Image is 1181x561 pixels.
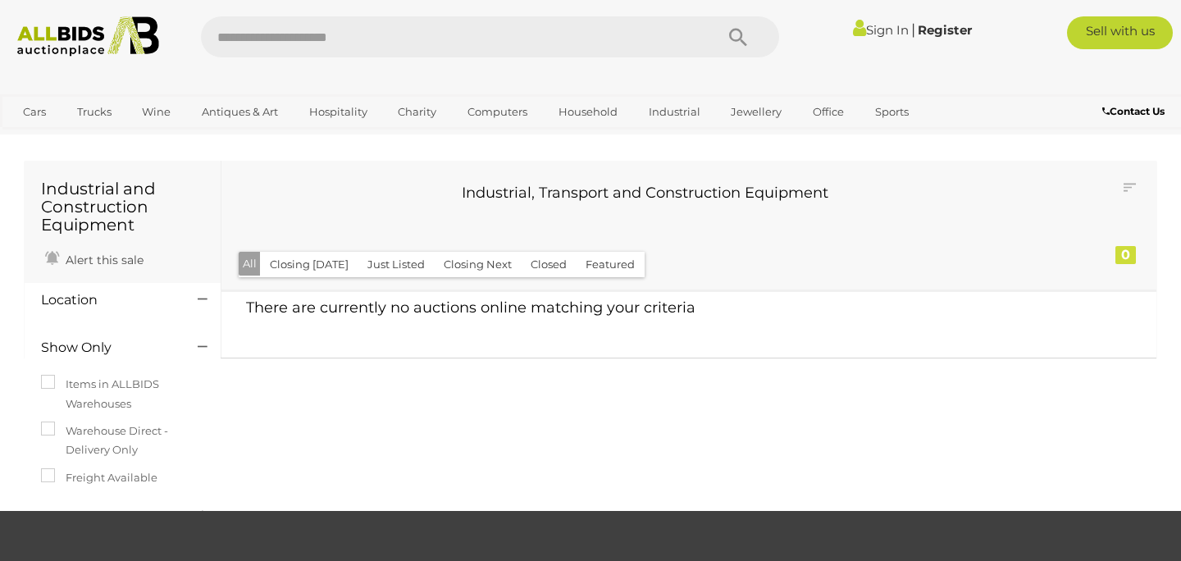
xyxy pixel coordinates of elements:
a: Alert this sale [41,246,148,271]
a: [GEOGRAPHIC_DATA] [12,125,150,153]
button: Just Listed [358,252,435,277]
label: Warehouse Direct - Delivery Only [41,422,204,460]
a: Sign In [853,22,909,38]
button: Closing Next [434,252,522,277]
a: Computers [457,98,538,125]
h4: Category [41,509,173,524]
a: Office [802,98,855,125]
button: All [239,252,261,276]
a: Sports [864,98,919,125]
label: Items in ALLBIDS Warehouses [41,375,204,413]
a: Sell with us [1067,16,1173,49]
a: Wine [131,98,181,125]
a: Register [918,22,972,38]
a: Jewellery [720,98,792,125]
b: Contact Us [1102,105,1165,117]
span: Alert this sale [62,253,144,267]
h3: Industrial, Transport and Construction Equipment [250,185,1040,202]
h4: Show Only [41,340,173,355]
a: Contact Us [1102,103,1169,121]
button: Closing [DATE] [260,252,358,277]
div: 0 [1115,246,1136,264]
img: Allbids.com.au [9,16,168,57]
a: Cars [12,98,57,125]
span: There are currently no auctions online matching your criteria [246,299,695,317]
span: | [911,21,915,39]
button: Featured [576,252,645,277]
a: Trucks [66,98,122,125]
button: Closed [521,252,577,277]
a: Charity [387,98,447,125]
a: Industrial [638,98,711,125]
a: Antiques & Art [191,98,289,125]
a: Hospitality [299,98,378,125]
h4: Location [41,293,173,308]
a: Household [548,98,628,125]
label: Freight Available [41,468,157,487]
button: Search [697,16,779,57]
h1: Industrial and Construction Equipment [41,180,204,234]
